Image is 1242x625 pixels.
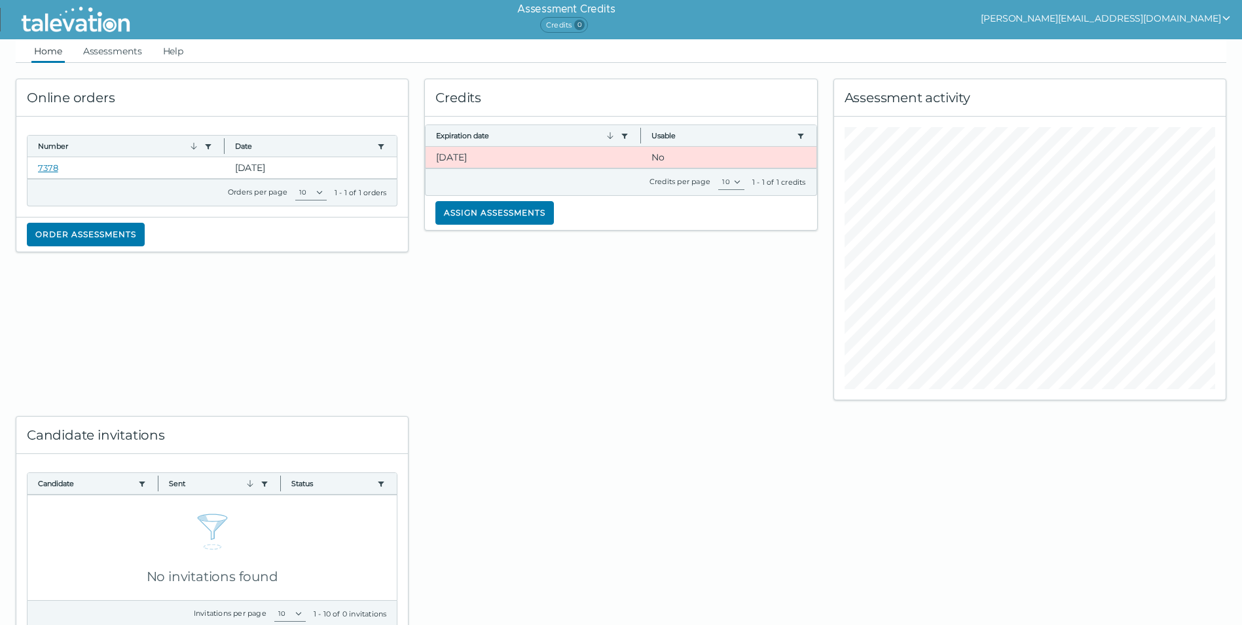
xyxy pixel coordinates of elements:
a: Help [160,39,187,63]
h6: Assessment Credits [517,1,615,17]
button: Sent [169,478,255,489]
span: Credits [540,17,588,33]
clr-dg-cell: No [641,147,816,168]
div: Credits [425,79,816,117]
label: Orders per page [228,187,287,197]
button: Status [291,478,372,489]
button: Column resize handle [220,132,228,160]
div: Online orders [16,79,408,117]
button: Candidate [38,478,133,489]
label: Invitations per page [194,609,266,618]
div: 1 - 1 of 1 orders [335,187,386,198]
button: Column resize handle [276,469,285,497]
button: show user actions [981,10,1232,26]
div: Candidate invitations [16,417,408,454]
button: Assign assessments [435,201,554,225]
button: Date [235,141,373,151]
a: 7378 [38,162,58,173]
label: Credits per page [649,177,710,186]
button: Column resize handle [636,121,645,149]
clr-dg-cell: [DATE] [225,157,397,178]
button: Order assessments [27,223,145,246]
a: Assessments [81,39,145,63]
button: Usable [651,130,792,141]
div: Assessment activity [834,79,1226,117]
a: Home [31,39,65,63]
span: 0 [574,20,585,30]
button: Column resize handle [154,469,162,497]
div: 1 - 1 of 1 credits [752,177,806,187]
img: Talevation_Logo_Transparent_white.png [16,3,136,36]
div: 1 - 10 of 0 invitations [314,609,387,619]
button: Expiration date [436,130,615,141]
button: Number [38,141,199,151]
clr-dg-cell: [DATE] [426,147,641,168]
span: No invitations found [147,569,278,584]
